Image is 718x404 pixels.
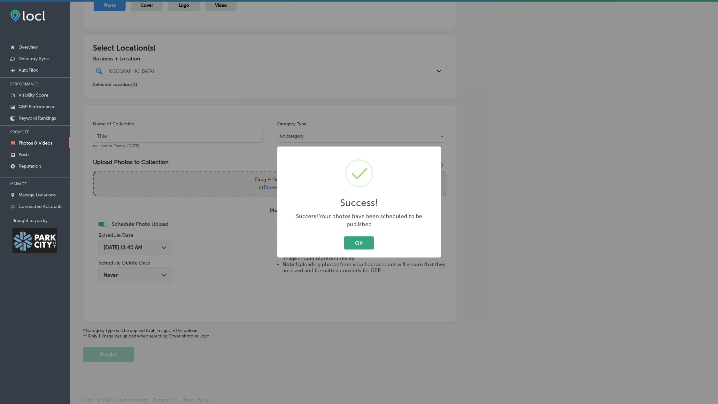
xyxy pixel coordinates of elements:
[12,218,70,223] p: Brought to you by
[10,10,45,22] img: fda3e92497d09a02dc62c9cd864e3231.png
[19,140,52,146] p: Photos & Videos
[19,204,62,209] p: Connected Accounts
[19,56,49,61] p: Directory Sync
[19,92,48,98] p: Visibility Score
[12,228,57,253] img: Park City
[284,212,435,228] div: Success! Your photos have been scheduled to be published
[19,67,38,73] p: AutoPilot
[19,152,29,157] p: Posts
[340,197,378,209] h2: Success!
[19,163,41,169] p: Reputation
[19,104,56,109] p: GBP Performance
[19,115,56,121] p: Keyword Rankings
[19,44,38,50] p: Overview
[19,192,56,198] p: Manage Locations
[344,236,374,250] button: OK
